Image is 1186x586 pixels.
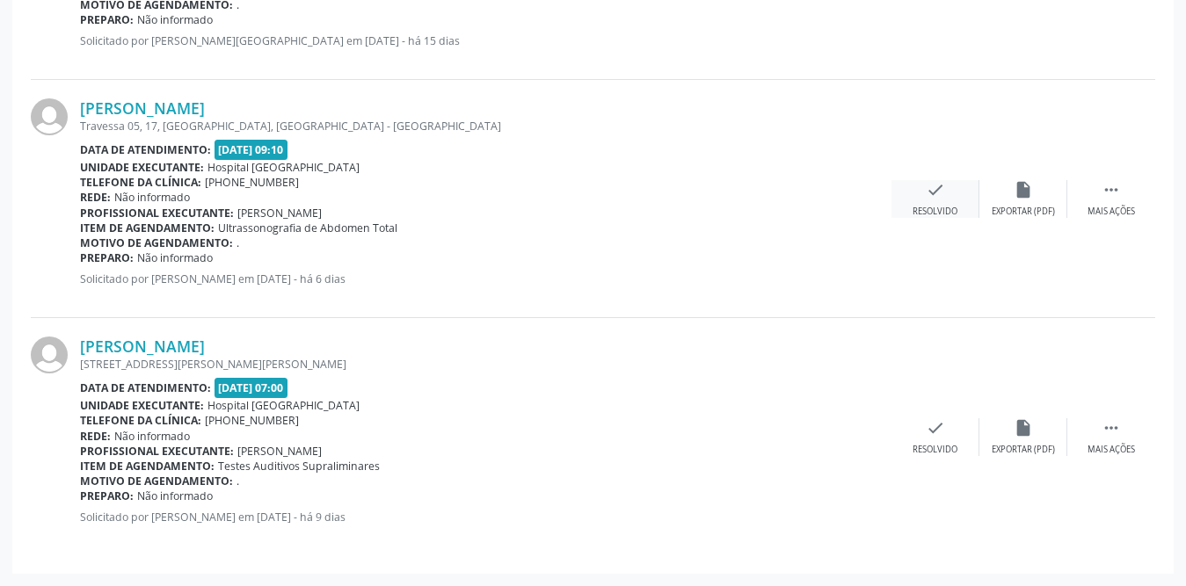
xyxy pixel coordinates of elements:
[236,474,239,488] span: .
[237,206,322,221] span: [PERSON_NAME]
[114,190,190,205] span: Não informado
[80,357,891,372] div: [STREET_ADDRESS][PERSON_NAME][PERSON_NAME]
[926,418,945,438] i: check
[913,206,957,218] div: Resolvido
[1088,206,1135,218] div: Mais ações
[1014,418,1033,438] i: insert_drive_file
[80,380,211,395] b: Data de atendimento:
[80,190,111,205] b: Rede:
[215,140,288,160] span: [DATE] 09:10
[207,398,360,413] span: Hospital [GEOGRAPHIC_DATA]
[114,429,190,444] span: Não informado
[205,175,299,190] span: [PHONE_NUMBER]
[80,250,134,265] b: Preparo:
[80,429,111,444] b: Rede:
[992,444,1055,456] div: Exportar (PDF)
[80,142,211,157] b: Data de atendimento:
[31,336,68,373] img: img
[80,160,204,175] b: Unidade executante:
[926,180,945,199] i: check
[913,444,957,456] div: Resolvido
[237,444,322,459] span: [PERSON_NAME]
[1102,418,1121,438] i: 
[31,98,68,135] img: img
[236,235,239,250] span: .
[205,413,299,428] span: [PHONE_NUMBER]
[1102,180,1121,199] i: 
[992,206,1055,218] div: Exportar (PDF)
[80,510,891,525] p: Solicitado por [PERSON_NAME] em [DATE] - há 9 dias
[218,459,380,474] span: Testes Auditivos Supraliminares
[80,235,233,250] b: Motivo de agendamento:
[80,271,891,286] p: Solicitado por [PERSON_NAME] em [DATE] - há 6 dias
[218,221,397,235] span: Ultrassonografia de Abdomen Total
[80,413,201,428] b: Telefone da clínica:
[80,398,204,413] b: Unidade executante:
[1014,180,1033,199] i: insert_drive_file
[80,206,234,221] b: Profissional executante:
[80,474,233,488] b: Motivo de agendamento:
[80,12,134,27] b: Preparo:
[137,488,213,503] span: Não informado
[137,12,213,27] span: Não informado
[80,459,215,474] b: Item de agendamento:
[80,33,891,48] p: Solicitado por [PERSON_NAME][GEOGRAPHIC_DATA] em [DATE] - há 15 dias
[80,444,234,459] b: Profissional executante:
[207,160,360,175] span: Hospital [GEOGRAPHIC_DATA]
[215,378,288,398] span: [DATE] 07:00
[80,221,215,235] b: Item de agendamento:
[80,98,205,118] a: [PERSON_NAME]
[1088,444,1135,456] div: Mais ações
[137,250,213,265] span: Não informado
[80,488,134,503] b: Preparo:
[80,119,891,134] div: Travessa 05, 17, [GEOGRAPHIC_DATA], [GEOGRAPHIC_DATA] - [GEOGRAPHIC_DATA]
[80,336,205,356] a: [PERSON_NAME]
[80,175,201,190] b: Telefone da clínica:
